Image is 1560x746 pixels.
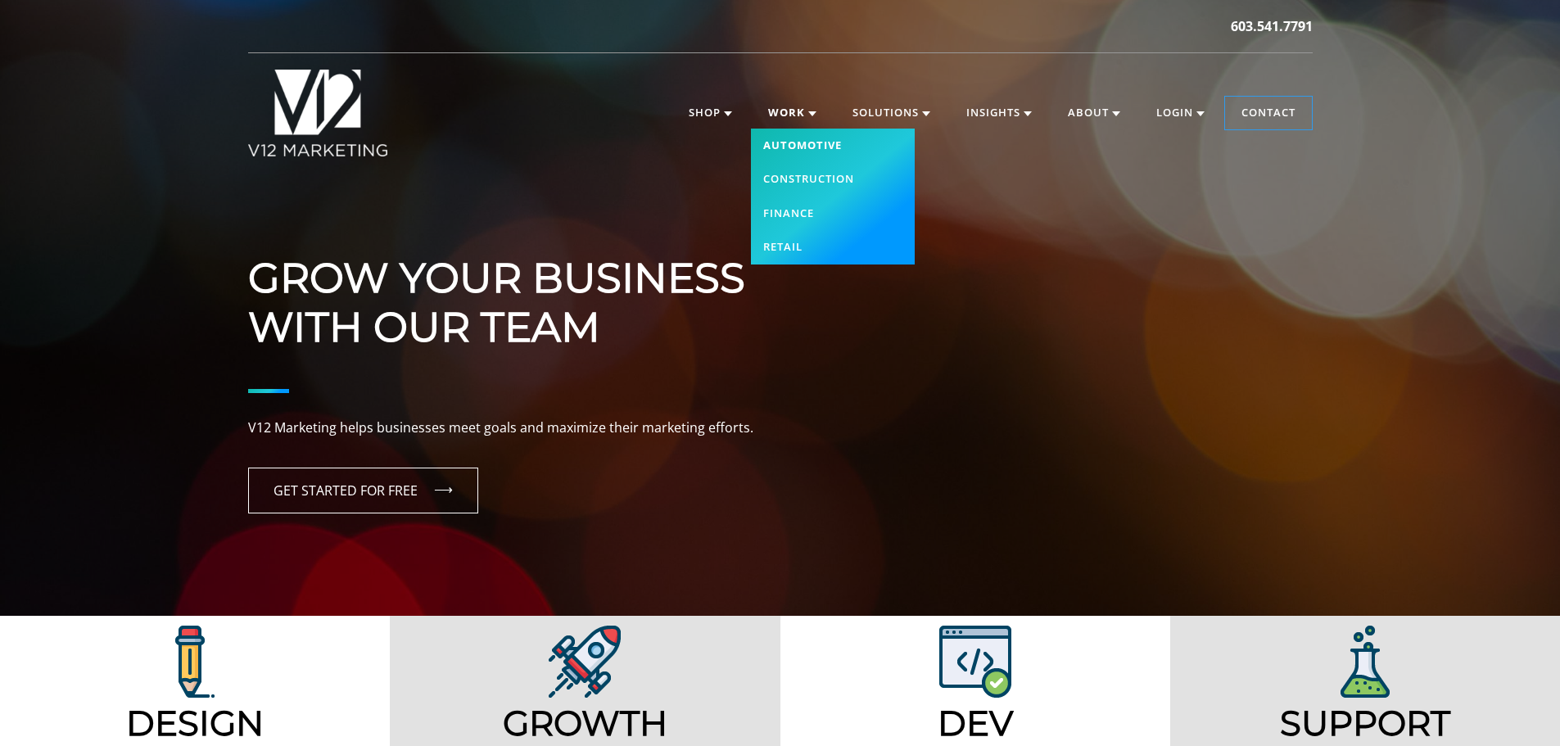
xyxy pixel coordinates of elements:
img: V12 MARKETING Logo New Hampshire Marketing Agency [248,70,388,156]
img: V12 Marketing Design Solutions [549,626,621,698]
a: Contact [1225,97,1312,129]
a: Login [1140,97,1221,129]
iframe: Chat Widget [1478,667,1560,746]
a: Construction [751,162,915,197]
h2: Growth [396,703,773,744]
p: V12 Marketing helps businesses meet goals and maximize their marketing efforts. [248,418,1313,439]
h2: Support [1177,703,1553,744]
a: 603.541.7791 [1231,16,1313,36]
h1: Grow Your Business With Our Team [248,205,1313,352]
a: Shop [672,97,748,129]
img: V12 Marketing Support Solutions [1341,626,1390,698]
a: GET STARTED FOR FREE [248,468,478,513]
a: About [1051,97,1137,129]
img: V12 Marketing Web Development Solutions [939,626,1011,698]
img: V12 Marketing Design Solutions [175,626,215,698]
a: Work [752,97,833,129]
a: Solutions [836,97,947,129]
a: Retail [751,230,915,264]
a: Finance [751,197,915,231]
h2: Dev [787,703,1164,744]
a: Automotive [751,129,915,163]
a: Insights [950,97,1048,129]
h2: Design [7,703,383,744]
